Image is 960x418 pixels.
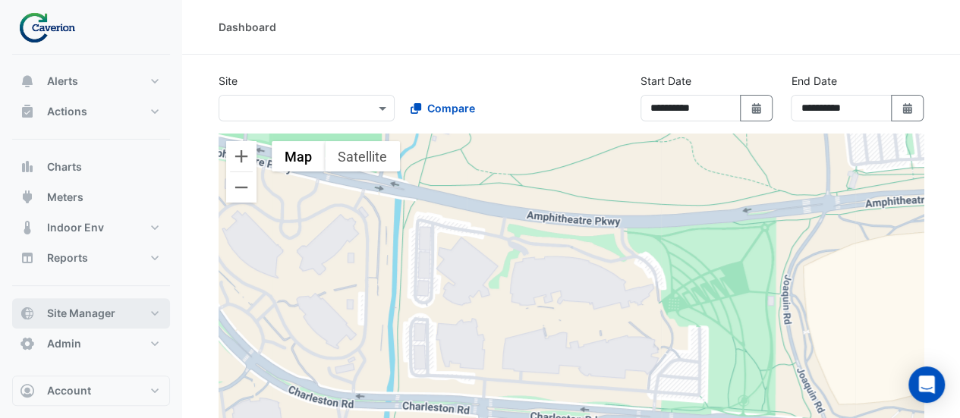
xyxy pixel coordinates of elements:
span: Site Manager [47,306,115,321]
button: Charts [12,152,170,182]
div: Open Intercom Messenger [908,366,945,403]
app-icon: Charts [20,159,35,174]
app-icon: Site Manager [20,306,35,321]
button: Admin [12,328,170,359]
app-icon: Meters [20,190,35,205]
label: Start Date [641,73,691,89]
span: Reports [47,250,88,266]
app-icon: Alerts [20,74,35,89]
button: Indoor Env [12,212,170,243]
span: Actions [47,104,87,119]
label: End Date [791,73,836,89]
fa-icon: Select Date [750,102,763,115]
button: Alerts [12,66,170,96]
button: Site Manager [12,298,170,328]
span: Indoor Env [47,220,104,235]
span: Meters [47,190,83,205]
span: Compare [427,100,475,116]
fa-icon: Select Date [901,102,914,115]
app-icon: Actions [20,104,35,119]
img: Company Logo [18,12,87,42]
app-icon: Indoor Env [20,220,35,235]
button: Reports [12,243,170,273]
span: Charts [47,159,82,174]
button: Actions [12,96,170,127]
div: Dashboard [219,19,276,35]
app-icon: Reports [20,250,35,266]
button: Account [12,376,170,406]
button: Zoom in [226,141,257,171]
button: Compare [401,95,485,121]
button: Meters [12,182,170,212]
span: Account [47,383,91,398]
label: Site [219,73,238,89]
app-icon: Admin [20,336,35,351]
button: Zoom out [226,172,257,203]
button: Show street map [272,141,325,171]
span: Alerts [47,74,78,89]
button: Show satellite imagery [325,141,400,171]
span: Admin [47,336,81,351]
